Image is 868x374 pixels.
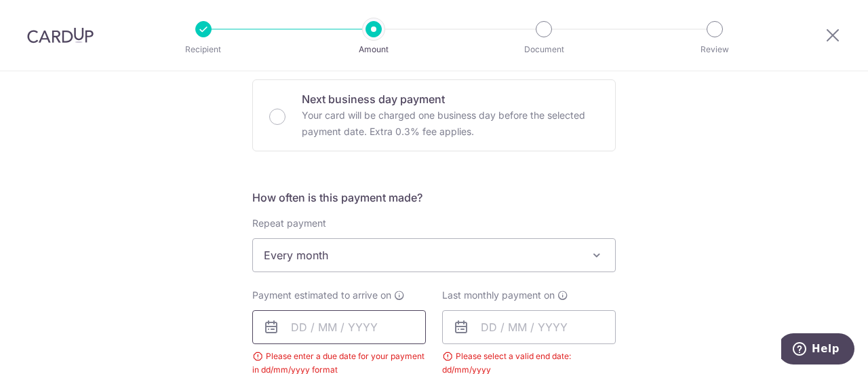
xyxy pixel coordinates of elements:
[252,217,326,230] label: Repeat payment
[781,333,854,367] iframe: Opens a widget where you can find more information
[153,43,254,56] p: Recipient
[302,91,599,107] p: Next business day payment
[27,27,94,43] img: CardUp
[252,310,426,344] input: DD / MM / YYYY
[252,189,616,206] h5: How often is this payment made?
[302,107,599,140] p: Your card will be charged one business day before the selected payment date. Extra 0.3% fee applies.
[323,43,424,56] p: Amount
[442,310,616,344] input: DD / MM / YYYY
[252,288,391,302] span: Payment estimated to arrive on
[252,238,616,272] span: Every month
[442,288,555,302] span: Last monthly payment on
[253,239,615,272] span: Every month
[494,43,594,56] p: Document
[665,43,765,56] p: Review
